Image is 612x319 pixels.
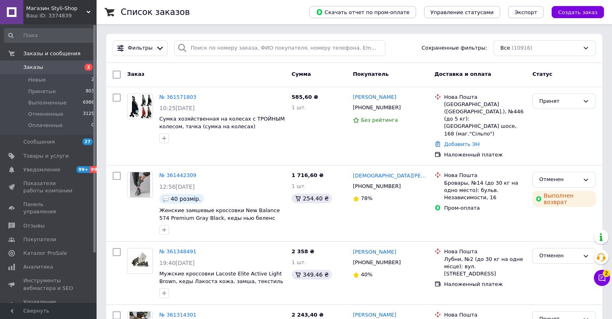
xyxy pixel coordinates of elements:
div: Нова Пошта [444,172,526,179]
span: Все [501,44,510,52]
a: [DEMOGRAPHIC_DATA][PERSON_NAME] [353,172,428,180]
span: Отзывы [23,222,45,229]
span: 2 243,40 ₴ [292,312,324,318]
a: № 361442309 [159,172,196,178]
a: Добавить ЭН [444,141,480,147]
span: Покупатель [353,71,389,77]
span: 2 [91,76,94,83]
img: Фото товару [128,94,152,119]
div: Нова Пошта [444,94,526,101]
a: № 361571803 [159,94,196,100]
span: Скачать отчет по пром-оплате [316,8,410,16]
a: Фото товару [127,172,153,198]
a: № 361314301 [159,312,196,318]
span: Показатели работы компании [23,180,74,194]
a: Фото товару [127,94,153,119]
button: Управление статусами [424,6,500,18]
span: Управление статусами [431,9,494,15]
span: Панель управления [23,201,74,215]
span: Каталог ProSale [23,250,67,257]
div: 254.40 ₴ [292,194,332,203]
button: Скачать отчет по пром-оплате [309,6,416,18]
div: Принят [539,97,579,106]
span: Инструменты вебмастера и SEO [23,277,74,292]
span: Заказы и сообщения [23,50,80,57]
div: Нова Пошта [444,248,526,255]
span: Управление сайтом [23,298,74,313]
div: Ваш ID: 3374839 [26,12,97,19]
a: Фото товару [127,248,153,274]
button: Создать заказ [552,6,604,18]
img: Фото товару [131,248,150,273]
span: Фильтры [128,44,153,52]
span: 0 [91,122,94,129]
span: 2 [603,270,610,277]
input: Поиск [4,28,95,43]
span: 99+ [76,166,90,173]
span: 27 [82,138,93,145]
div: Выполнен возврат [532,191,596,207]
span: Экспорт [515,9,537,15]
span: Магазин Styli-Shop [26,5,87,12]
span: 1 716,60 ₴ [292,172,324,178]
span: Мужские кроссовки Lacoste Elite Active Light Brown, кеды Лакоста кожа, замша, текстиль водоот. Му... [159,271,283,292]
span: Статус [532,71,552,77]
span: 99+ [90,166,103,173]
span: Выполненные [28,99,67,106]
img: :speech_balloon: [163,196,169,202]
span: 10:25[DATE] [159,105,195,111]
h1: Список заказов [121,7,190,17]
span: 585,60 ₴ [292,94,318,100]
span: 1 шт. [292,259,306,265]
span: Принятые [28,88,56,95]
a: Сумка хозяйственная на колесах с ТРОЙНЫМ колесом, тачка (сумка на колесах) кравчучка, сумка ткане... [159,116,285,137]
span: Новые [28,76,46,83]
span: Сумма [292,71,311,77]
div: [PHONE_NUMBER] [351,181,402,192]
span: 3125 [83,111,94,118]
span: Аналитика [23,263,53,271]
a: № 361348491 [159,248,196,254]
span: 12:56[DATE] [159,183,195,190]
div: [PHONE_NUMBER] [351,102,402,113]
a: [PERSON_NAME] [353,311,396,319]
span: 40% [361,271,373,277]
div: Нова Пошта [444,311,526,319]
span: Сообщения [23,138,55,146]
span: Заказы [23,64,43,71]
button: Чат с покупателем2 [594,270,610,286]
span: 1 шт. [292,183,306,189]
span: 78% [361,195,373,201]
div: Наложенный платеж [444,151,526,158]
div: [PHONE_NUMBER] [351,257,402,268]
span: 1 шт. [292,104,306,111]
div: Отменен [539,252,579,260]
div: Лубни, №2 (до 30 кг на одне місце): вул. [STREET_ADDRESS] [444,256,526,278]
span: Товары и услуги [23,152,69,160]
div: Наложенный платеж [444,281,526,288]
span: 6986 [83,99,94,106]
img: Фото товару [130,172,150,197]
span: Без рейтинга [361,117,398,123]
span: 803 [86,88,94,95]
a: [PERSON_NAME] [353,248,396,256]
input: Поиск по номеру заказа, ФИО покупателя, номеру телефона, Email, номеру накладной [174,40,385,56]
a: [PERSON_NAME] [353,94,396,101]
span: (10916) [512,45,533,51]
span: Отмененные [28,111,63,118]
span: Доставка и оплата [435,71,491,77]
span: 40 розмір. [171,196,201,202]
a: Создать заказ [544,9,604,15]
a: Женские замшевые кроссовки New Balance 574 Premium Gray Black, кеды нью беленс серые. Женская обувь [159,207,280,228]
div: Отменен [539,175,579,184]
span: Уведомления [23,166,60,173]
span: 2 [84,64,93,71]
span: Покупатели [23,236,56,243]
span: Создать заказ [558,9,598,15]
div: Бровары, №14 (до 30 кг на одно место): бульв. Независимости, 16 [444,179,526,202]
span: Заказ [127,71,144,77]
div: [GEOGRAPHIC_DATA] ([GEOGRAPHIC_DATA].), №446 (до 5 кг): [GEOGRAPHIC_DATA] шосе, 168 (маг."Сільпо") [444,101,526,138]
div: Пром-оплата [444,204,526,212]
